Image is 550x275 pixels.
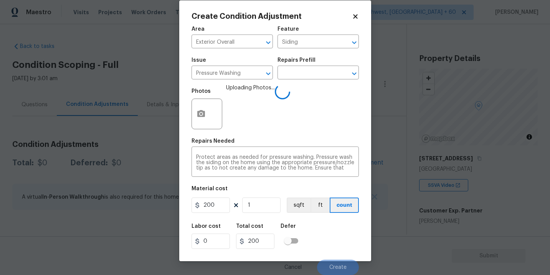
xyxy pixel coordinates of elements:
[349,68,360,79] button: Open
[272,260,314,275] button: Cancel
[281,224,296,229] h5: Defer
[277,26,299,32] h5: Feature
[287,198,311,213] button: sqft
[311,198,330,213] button: ft
[192,186,228,191] h5: Material cost
[192,13,352,20] h2: Create Condition Adjustment
[277,58,315,63] h5: Repairs Prefill
[263,68,274,79] button: Open
[196,155,354,171] textarea: Protect areas as needed for pressure washing. Pressure wash the siding on the home using the appr...
[192,58,206,63] h5: Issue
[349,37,360,48] button: Open
[226,84,275,134] span: Uploading Photos...
[192,89,211,94] h5: Photos
[192,138,235,144] h5: Repairs Needed
[192,26,205,32] h5: Area
[329,265,347,270] span: Create
[192,224,221,229] h5: Labor cost
[330,198,359,213] button: count
[236,224,263,229] h5: Total cost
[284,265,302,270] span: Cancel
[263,37,274,48] button: Open
[317,260,359,275] button: Create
